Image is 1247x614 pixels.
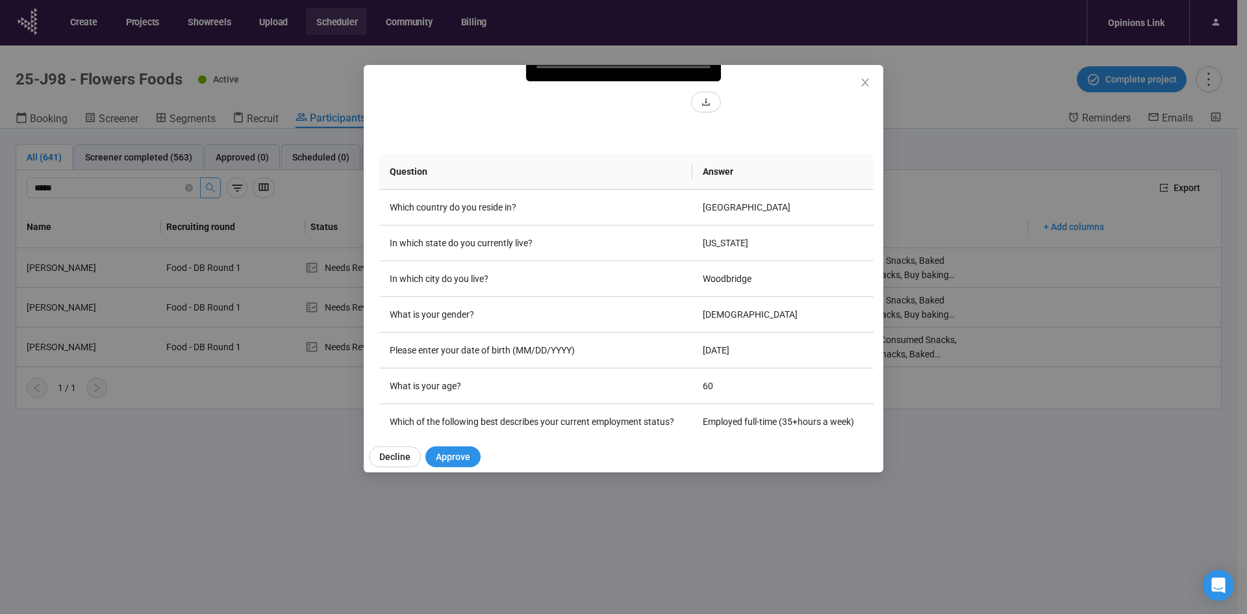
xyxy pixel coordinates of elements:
span: download [701,97,711,107]
button: Decline [369,446,421,467]
td: [DATE] [692,333,874,368]
th: Answer [692,154,874,190]
td: [GEOGRAPHIC_DATA] [692,190,874,225]
button: Close [858,76,872,90]
td: In which state do you currently live? [379,225,692,261]
td: 60 [692,368,874,404]
td: [US_STATE] [692,225,874,261]
td: What is your age? [379,368,692,404]
td: Woodbridge [692,261,874,297]
span: close [860,77,870,88]
td: Which of the following best describes your current employment status? [379,404,692,440]
td: [DEMOGRAPHIC_DATA] [692,297,874,333]
td: Employed full-time (35+hours a week) [692,404,874,440]
span: Decline [379,450,410,464]
button: download [691,92,721,112]
td: Which country do you reside in? [379,190,692,225]
th: Question [379,154,692,190]
td: Please enter your date of birth (MM/DD/YYYY) [379,333,692,368]
button: Approve [425,446,481,467]
td: In which city do you live? [379,261,692,297]
div: Open Intercom Messenger [1203,570,1234,601]
span: Approve [436,450,470,464]
td: What is your gender? [379,297,692,333]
